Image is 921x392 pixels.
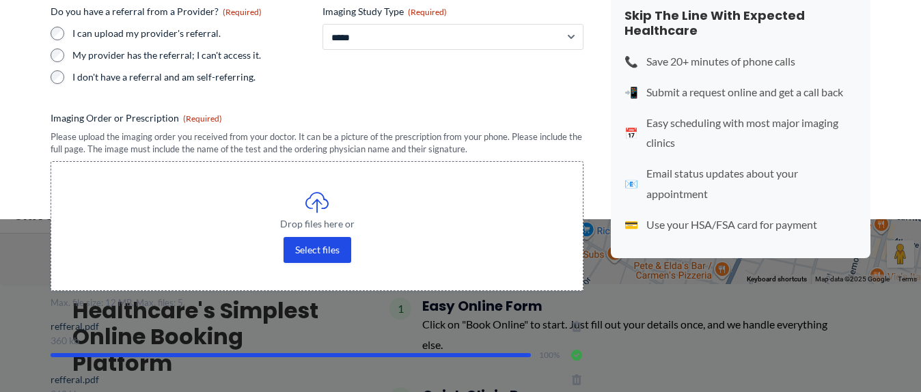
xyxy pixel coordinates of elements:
[284,237,351,263] button: select files, imaging order or prescription(required)
[624,214,638,235] span: 💳
[624,163,857,204] li: Email status updates about your appointment
[79,219,555,229] span: Drop files here or
[624,173,638,194] span: 📧
[51,5,262,18] legend: Do you have a referral from a Provider?
[223,7,262,17] span: (Required)
[539,351,562,359] span: 100%
[624,51,638,72] span: 📞
[322,5,583,18] label: Imaging Study Type
[408,7,447,17] span: (Required)
[51,336,583,346] span: 360 kb
[183,113,222,124] span: (Required)
[624,51,857,72] li: Save 20+ minutes of phone calls
[72,70,312,84] label: I don't have a referral and am self-referring.
[624,214,857,235] li: Use your HSA/FSA card for payment
[72,27,312,40] label: I can upload my provider's referral.
[624,113,857,153] li: Easy scheduling with most major imaging clinics
[624,123,638,143] span: 📅
[51,111,583,125] label: Imaging Order or Prescription
[624,82,638,102] span: 📲
[51,130,583,156] div: Please upload the imaging order you received from your doctor. It can be a picture of the prescri...
[51,320,583,333] span: refferal.pdf
[72,48,312,62] label: My provider has the referral; I can't access it.
[624,82,857,102] li: Submit a request online and get a call back
[51,373,583,387] span: refferal.pdf
[51,296,583,309] span: Max. file size: 12 MB, Max. files: 5.
[624,8,857,38] h4: Skip The Line With Expected Healthcare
